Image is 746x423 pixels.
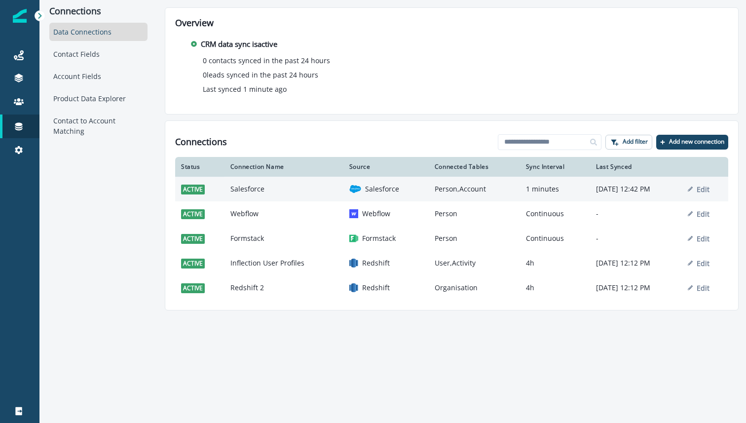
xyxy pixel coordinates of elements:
[362,209,390,219] p: Webflow
[203,55,330,66] p: 0 contacts synced in the past 24 hours
[349,183,361,195] img: salesforce
[669,138,724,145] p: Add new connection
[349,163,423,171] div: Source
[365,184,399,194] p: Salesforce
[201,38,277,50] p: CRM data sync is active
[429,275,520,300] td: Organisation
[697,185,709,194] p: Edit
[697,283,709,293] p: Edit
[429,226,520,251] td: Person
[697,259,709,268] p: Edit
[181,209,205,219] span: active
[697,209,709,219] p: Edit
[181,234,205,244] span: active
[526,163,584,171] div: Sync Interval
[362,233,396,243] p: Formstack
[520,177,590,201] td: 1 minutes
[362,258,390,268] p: Redshift
[181,163,219,171] div: Status
[203,84,287,94] p: Last synced 1 minute ago
[175,201,728,226] a: activeWebflowwebflowWebflowPersonContinuous-Edit
[203,70,318,80] p: 0 leads synced in the past 24 hours
[181,283,205,293] span: active
[224,275,343,300] td: Redshift 2
[175,275,728,300] a: activeRedshift 2redshiftRedshiftOrganisation4h[DATE] 12:12 PMEdit
[688,283,709,293] button: Edit
[49,89,148,108] div: Product Data Explorer
[520,275,590,300] td: 4h
[175,18,728,29] h2: Overview
[596,209,676,219] p: -
[697,234,709,243] p: Edit
[49,67,148,85] div: Account Fields
[49,6,148,17] p: Connections
[49,23,148,41] div: Data Connections
[429,177,520,201] td: Person,Account
[349,209,358,218] img: webflow
[596,163,676,171] div: Last Synced
[520,201,590,226] td: Continuous
[623,138,648,145] p: Add filter
[596,184,676,194] p: [DATE] 12:42 PM
[224,177,343,201] td: Salesforce
[520,226,590,251] td: Continuous
[175,177,728,201] a: activeSalesforcesalesforceSalesforcePerson,Account1 minutes[DATE] 12:42 PMEdit
[175,251,728,275] a: activeInflection User ProfilesredshiftRedshiftUser,Activity4h[DATE] 12:12 PMEdit
[175,137,227,148] h1: Connections
[688,185,709,194] button: Edit
[230,163,337,171] div: Connection Name
[224,226,343,251] td: Formstack
[49,45,148,63] div: Contact Fields
[349,283,358,292] img: redshift
[224,201,343,226] td: Webflow
[181,259,205,269] span: active
[596,283,676,293] p: [DATE] 12:12 PM
[429,251,520,275] td: User,Activity
[362,283,390,293] p: Redshift
[688,209,709,219] button: Edit
[49,112,148,140] div: Contact to Account Matching
[429,201,520,226] td: Person
[520,251,590,275] td: 4h
[596,233,676,243] p: -
[435,163,514,171] div: Connected Tables
[181,185,205,194] span: active
[656,135,728,150] button: Add new connection
[688,234,709,243] button: Edit
[688,259,709,268] button: Edit
[175,226,728,251] a: activeFormstackformstackFormstackPersonContinuous-Edit
[605,135,652,150] button: Add filter
[13,9,27,23] img: Inflection
[224,251,343,275] td: Inflection User Profiles
[349,234,358,243] img: formstack
[596,258,676,268] p: [DATE] 12:12 PM
[349,259,358,268] img: redshift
